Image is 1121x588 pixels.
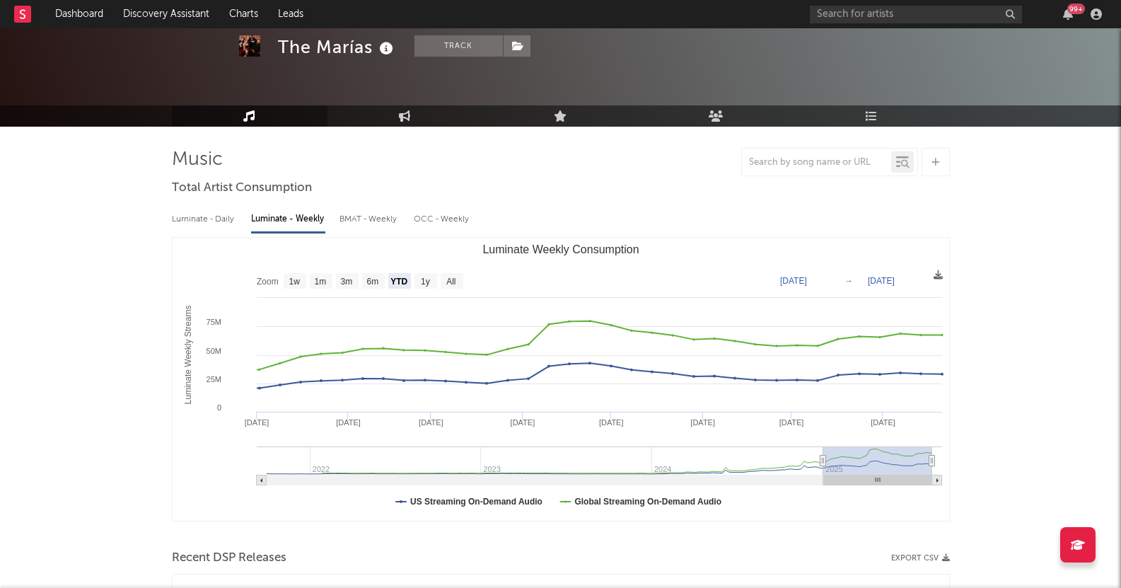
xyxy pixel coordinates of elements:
[1063,8,1073,20] button: 99+
[172,207,237,231] div: Luminate - Daily
[844,276,853,286] text: →
[183,306,193,405] text: Luminate Weekly Streams
[216,403,221,412] text: 0
[810,6,1022,23] input: Search for artists
[172,180,312,197] span: Total Artist Consumption
[420,277,429,287] text: 1y
[742,157,891,168] input: Search by song name or URL
[446,277,455,287] text: All
[336,418,361,427] text: [DATE]
[173,238,949,521] svg: Luminate Weekly Consumption
[206,318,221,326] text: 75M
[257,277,279,287] text: Zoom
[891,554,950,563] button: Export CSV
[1067,4,1085,14] div: 99 +
[419,418,443,427] text: [DATE]
[598,418,623,427] text: [DATE]
[206,347,221,355] text: 50M
[510,418,535,427] text: [DATE]
[779,418,803,427] text: [DATE]
[366,277,378,287] text: 6m
[414,35,503,57] button: Track
[339,207,400,231] div: BMAT - Weekly
[871,418,895,427] text: [DATE]
[314,277,326,287] text: 1m
[690,418,715,427] text: [DATE]
[340,277,352,287] text: 3m
[289,277,300,287] text: 1w
[410,497,542,507] text: US Streaming On-Demand Audio
[206,375,221,384] text: 25M
[780,276,807,286] text: [DATE]
[251,207,325,231] div: Luminate - Weekly
[390,277,407,287] text: YTD
[482,243,639,255] text: Luminate Weekly Consumption
[868,276,895,286] text: [DATE]
[574,497,721,507] text: Global Streaming On-Demand Audio
[278,35,397,59] div: The Marías
[172,550,286,567] span: Recent DSP Releases
[244,418,269,427] text: [DATE]
[414,207,470,231] div: OCC - Weekly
